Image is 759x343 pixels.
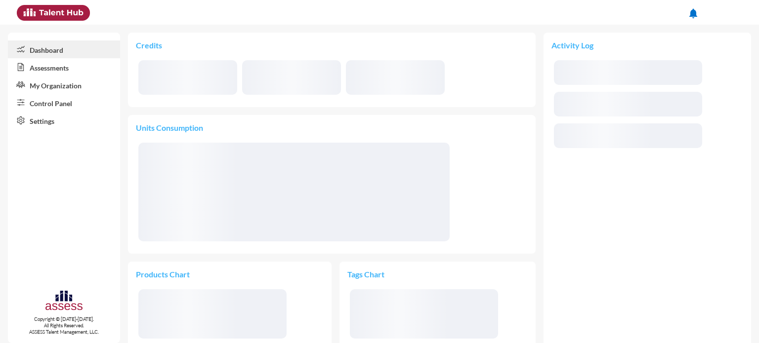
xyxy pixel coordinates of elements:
[136,40,528,50] p: Credits
[136,269,230,279] p: Products Chart
[687,7,699,19] mat-icon: notifications
[8,94,120,112] a: Control Panel
[44,289,84,313] img: assesscompany-logo.png
[347,269,437,279] p: Tags Chart
[8,112,120,129] a: Settings
[8,316,120,335] p: Copyright © [DATE]-[DATE]. All Rights Reserved. ASSESS Talent Management, LLC.
[8,76,120,94] a: My Organization
[8,58,120,76] a: Assessments
[551,40,743,50] p: Activity Log
[8,40,120,58] a: Dashboard
[136,123,528,132] p: Units Consumption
